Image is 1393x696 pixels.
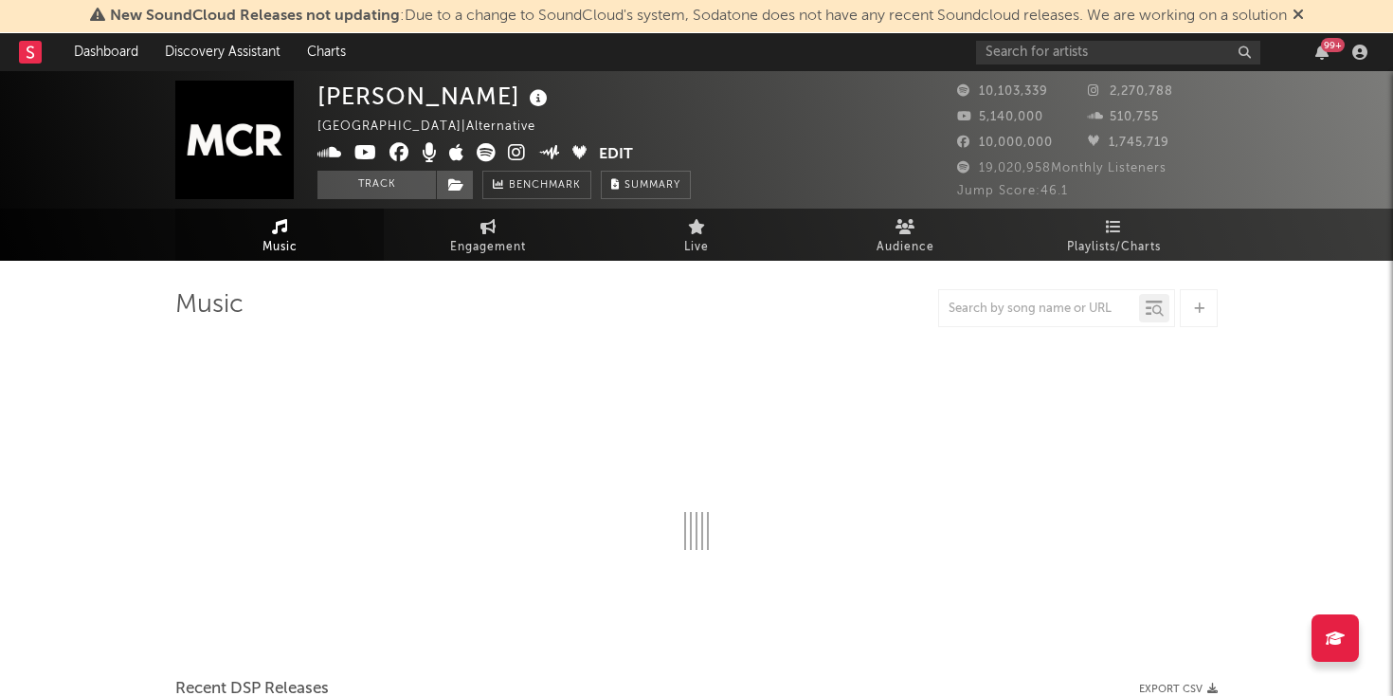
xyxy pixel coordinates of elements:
[957,111,1043,123] span: 5,140,000
[152,33,294,71] a: Discovery Assistant
[175,209,384,261] a: Music
[601,171,691,199] button: Summary
[1293,9,1304,24] span: Dismiss
[624,180,680,191] span: Summary
[482,171,591,199] a: Benchmark
[801,209,1009,261] a: Audience
[110,9,1287,24] span: : Due to a change to SoundCloud's system, Sodatone does not have any recent Soundcloud releases. ...
[976,41,1260,64] input: Search for artists
[599,143,633,167] button: Edit
[957,185,1068,197] span: Jump Score: 46.1
[1315,45,1329,60] button: 99+
[317,171,436,199] button: Track
[317,116,557,138] div: [GEOGRAPHIC_DATA] | Alternative
[509,174,581,197] span: Benchmark
[939,302,1139,317] input: Search by song name or URL
[1139,684,1218,695] button: Export CSV
[957,162,1167,174] span: 19,020,958 Monthly Listeners
[294,33,359,71] a: Charts
[684,236,709,259] span: Live
[61,33,152,71] a: Dashboard
[957,85,1048,98] span: 10,103,339
[110,9,400,24] span: New SoundCloud Releases not updating
[1321,38,1345,52] div: 99 +
[1067,236,1161,259] span: Playlists/Charts
[1009,209,1218,261] a: Playlists/Charts
[317,81,552,112] div: [PERSON_NAME]
[877,236,934,259] span: Audience
[384,209,592,261] a: Engagement
[1088,111,1159,123] span: 510,755
[957,137,1053,149] span: 10,000,000
[450,236,526,259] span: Engagement
[1088,137,1169,149] span: 1,745,719
[592,209,801,261] a: Live
[1088,85,1173,98] span: 2,270,788
[262,236,298,259] span: Music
